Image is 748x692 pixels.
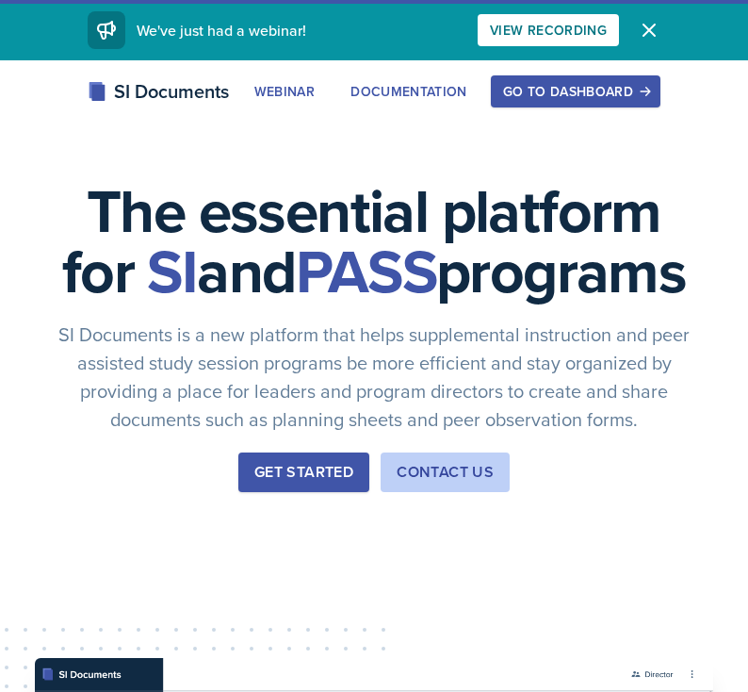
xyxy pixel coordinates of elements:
div: Get Started [254,461,353,484]
button: Webinar [242,75,327,107]
div: SI Documents [88,77,229,106]
div: View Recording [490,23,607,38]
button: Get Started [238,453,369,492]
div: Contact Us [397,461,494,484]
span: We've just had a webinar! [137,20,306,41]
div: Documentation [350,84,467,99]
div: Webinar [254,84,315,99]
button: Documentation [338,75,480,107]
button: View Recording [478,14,619,46]
button: Go to Dashboard [491,75,660,107]
button: Contact Us [381,453,510,492]
div: Go to Dashboard [503,84,648,99]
